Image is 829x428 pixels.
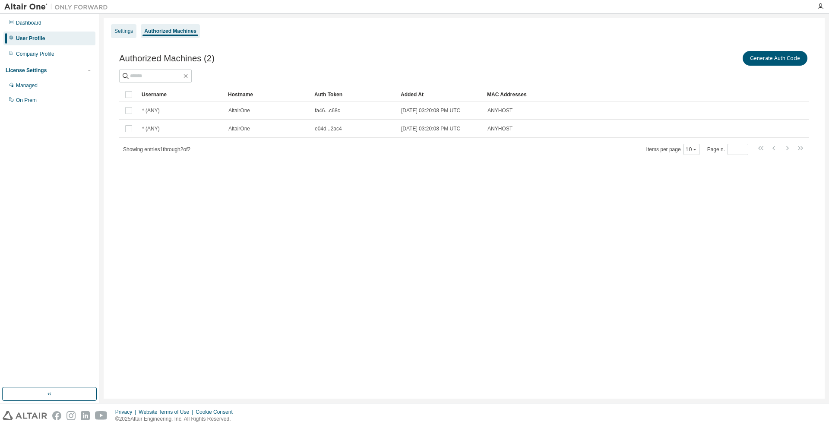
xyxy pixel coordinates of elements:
span: AltairOne [228,107,250,114]
p: © 2025 Altair Engineering, Inc. All Rights Reserved. [115,415,238,423]
span: Page n. [707,144,748,155]
img: linkedin.svg [81,411,90,420]
div: MAC Addresses [487,88,718,101]
div: Hostname [228,88,307,101]
div: Username [142,88,221,101]
div: License Settings [6,67,47,74]
button: 10 [686,146,697,153]
span: [DATE] 03:20:08 PM UTC [401,125,460,132]
span: Authorized Machines (2) [119,54,215,63]
div: Cookie Consent [196,409,237,415]
img: youtube.svg [95,411,108,420]
div: Added At [401,88,480,101]
div: Managed [16,82,38,89]
button: Generate Auth Code [743,51,807,66]
div: Settings [114,28,133,35]
span: * (ANY) [142,125,160,132]
img: instagram.svg [66,411,76,420]
span: * (ANY) [142,107,160,114]
span: fa46...c68c [315,107,340,114]
img: Altair One [4,3,112,11]
span: e04d...2ac4 [315,125,342,132]
span: Showing entries 1 through 2 of 2 [123,146,190,152]
img: altair_logo.svg [3,411,47,420]
div: Website Terms of Use [139,409,196,415]
div: Privacy [115,409,139,415]
div: User Profile [16,35,45,42]
span: [DATE] 03:20:08 PM UTC [401,107,460,114]
div: Authorized Machines [144,28,196,35]
div: Company Profile [16,51,54,57]
img: facebook.svg [52,411,61,420]
div: Auth Token [314,88,394,101]
span: ANYHOST [487,107,513,114]
span: AltairOne [228,125,250,132]
span: Items per page [646,144,699,155]
div: On Prem [16,97,37,104]
div: Dashboard [16,19,41,26]
span: ANYHOST [487,125,513,132]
